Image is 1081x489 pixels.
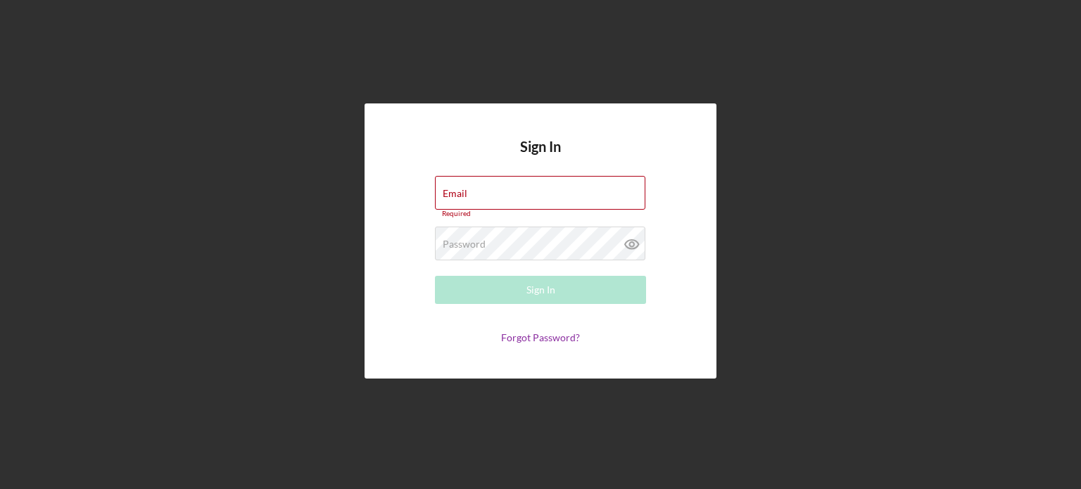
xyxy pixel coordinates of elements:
[526,276,555,304] div: Sign In
[520,139,561,176] h4: Sign In
[435,210,646,218] div: Required
[501,331,580,343] a: Forgot Password?
[435,276,646,304] button: Sign In
[443,239,486,250] label: Password
[443,188,467,199] label: Email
